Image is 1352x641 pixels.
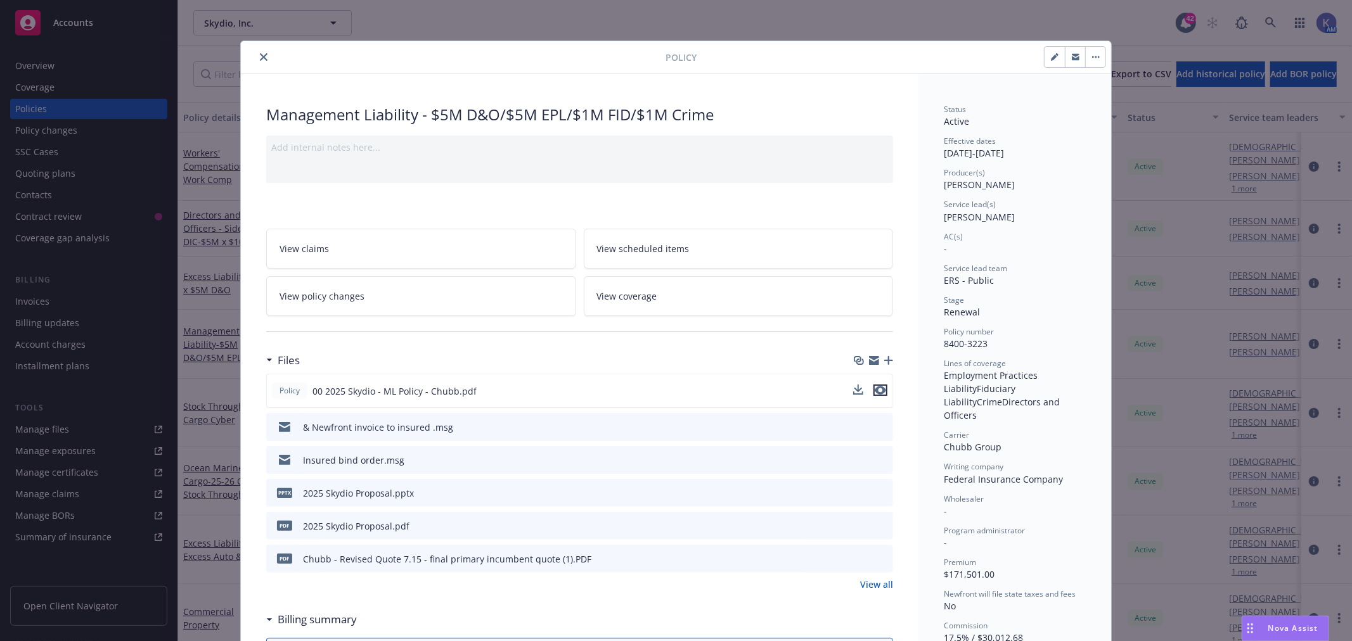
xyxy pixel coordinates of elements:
button: download file [853,384,863,395]
button: preview file [873,384,887,396]
a: View all [860,578,893,591]
span: pdf [277,521,292,530]
a: View claims [266,229,576,269]
div: Add internal notes here... [271,141,888,154]
span: Employment Practices Liability [944,369,1040,395]
button: preview file [873,384,887,398]
div: Drag to move [1242,616,1258,640]
span: Policy [277,385,302,397]
div: Chubb - Revised Quote 7.15 - final primary incumbent quote (1).PDF [303,552,591,566]
span: Service lead team [944,263,1007,274]
div: & Newfront invoice to insured .msg [303,421,453,434]
span: [PERSON_NAME] [944,179,1015,191]
span: View claims [280,242,329,255]
button: preview file [877,454,888,467]
button: Nova Assist [1242,616,1329,641]
span: No [944,600,956,612]
span: [PERSON_NAME] [944,211,1015,223]
div: [DATE] - [DATE] [944,136,1086,160]
span: Lines of coverage [944,358,1006,369]
span: Program administrator [944,525,1025,536]
h3: Billing summary [278,611,357,628]
button: download file [856,421,866,434]
span: Renewal [944,306,980,318]
span: - [944,536,947,549]
span: Wholesaler [944,493,984,504]
button: download file [853,384,863,398]
button: download file [856,454,866,467]
span: Nova Assist [1268,623,1318,633]
span: Newfront will file state taxes and fees [944,588,1076,599]
span: Federal Insurance Company [944,473,1063,485]
button: preview file [877,421,888,434]
button: download file [856,552,866,566]
span: Directors and Officers [944,396,1062,421]
span: 8400-3223 [944,338,988,350]
span: Writing company [944,461,1003,472]
span: PDF [277,554,292,563]
span: Policy [666,51,697,64]
div: Management Liability - $5M D&O/$5M EPL/$1M FID/$1M Crime [266,104,893,125]
div: Files [266,352,300,369]
span: Crime [977,396,1002,408]
h3: Files [278,352,300,369]
button: download file [856,519,866,533]
span: Status [944,104,966,115]
div: Insured bind order.msg [303,454,404,467]
button: download file [856,486,866,500]
span: Producer(s) [944,167,985,178]
button: close [256,49,271,65]
div: Billing summary [266,611,357,628]
span: Carrier [944,429,969,440]
span: Effective dates [944,136,996,146]
span: Policy number [944,326,994,337]
div: 2025 Skydio Proposal.pdf [303,519,409,533]
a: View scheduled items [584,229,894,269]
span: $171,501.00 [944,568,995,580]
span: - [944,243,947,255]
button: preview file [877,552,888,566]
span: - [944,505,947,517]
button: preview file [877,519,888,533]
span: pptx [277,488,292,497]
a: View coverage [584,276,894,316]
div: 2025 Skydio Proposal.pptx [303,486,414,500]
span: Service lead(s) [944,199,996,210]
span: Premium [944,557,976,568]
span: ERS - Public [944,274,994,286]
span: Chubb Group [944,441,1001,453]
span: View scheduled items [597,242,690,255]
span: Commission [944,620,988,631]
span: View coverage [597,289,657,303]
a: View policy changes [266,276,576,316]
span: Stage [944,295,964,305]
span: Fiduciary Liability [944,383,1018,408]
span: AC(s) [944,231,963,242]
span: 00 2025 Skydio - ML Policy - Chubb.pdf [312,384,477,398]
span: View policy changes [280,289,364,303]
button: preview file [877,486,888,500]
span: Active [944,115,969,127]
